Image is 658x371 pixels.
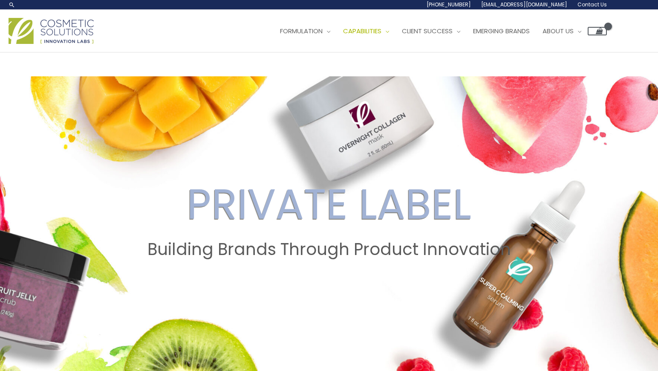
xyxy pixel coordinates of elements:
[8,179,650,229] h2: PRIVATE LABEL
[543,26,574,35] span: About Us
[274,18,337,44] a: Formulation
[536,18,588,44] a: About Us
[280,26,323,35] span: Formulation
[8,240,650,259] h2: Building Brands Through Product Innovation
[577,1,607,8] span: Contact Us
[402,26,453,35] span: Client Success
[343,26,381,35] span: Capabilities
[9,18,94,44] img: Cosmetic Solutions Logo
[337,18,395,44] a: Capabilities
[588,27,607,35] a: View Shopping Cart, empty
[467,18,536,44] a: Emerging Brands
[481,1,567,8] span: [EMAIL_ADDRESS][DOMAIN_NAME]
[395,18,467,44] a: Client Success
[9,1,15,8] a: Search icon link
[427,1,471,8] span: [PHONE_NUMBER]
[267,18,607,44] nav: Site Navigation
[473,26,530,35] span: Emerging Brands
